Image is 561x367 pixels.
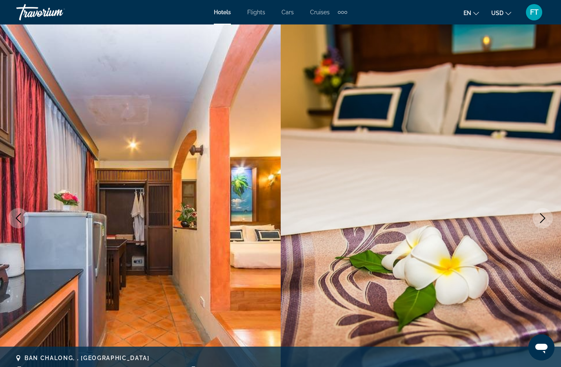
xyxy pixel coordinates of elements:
span: en [463,10,471,16]
button: Previous image [8,208,29,228]
button: User Menu [523,4,545,21]
span: Ban Chalong, , [GEOGRAPHIC_DATA] [24,355,150,361]
a: Hotels [214,9,231,15]
iframe: Кнопка запуска окна обмена сообщениями [528,334,554,360]
button: Change language [463,7,479,19]
span: FT [530,8,539,16]
a: Travorium [16,2,98,23]
button: Change currency [491,7,511,19]
a: Flights [247,9,265,15]
button: Extra navigation items [338,6,347,19]
span: USD [491,10,503,16]
a: Cruises [310,9,330,15]
a: Cars [282,9,294,15]
button: Next image [532,208,553,228]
